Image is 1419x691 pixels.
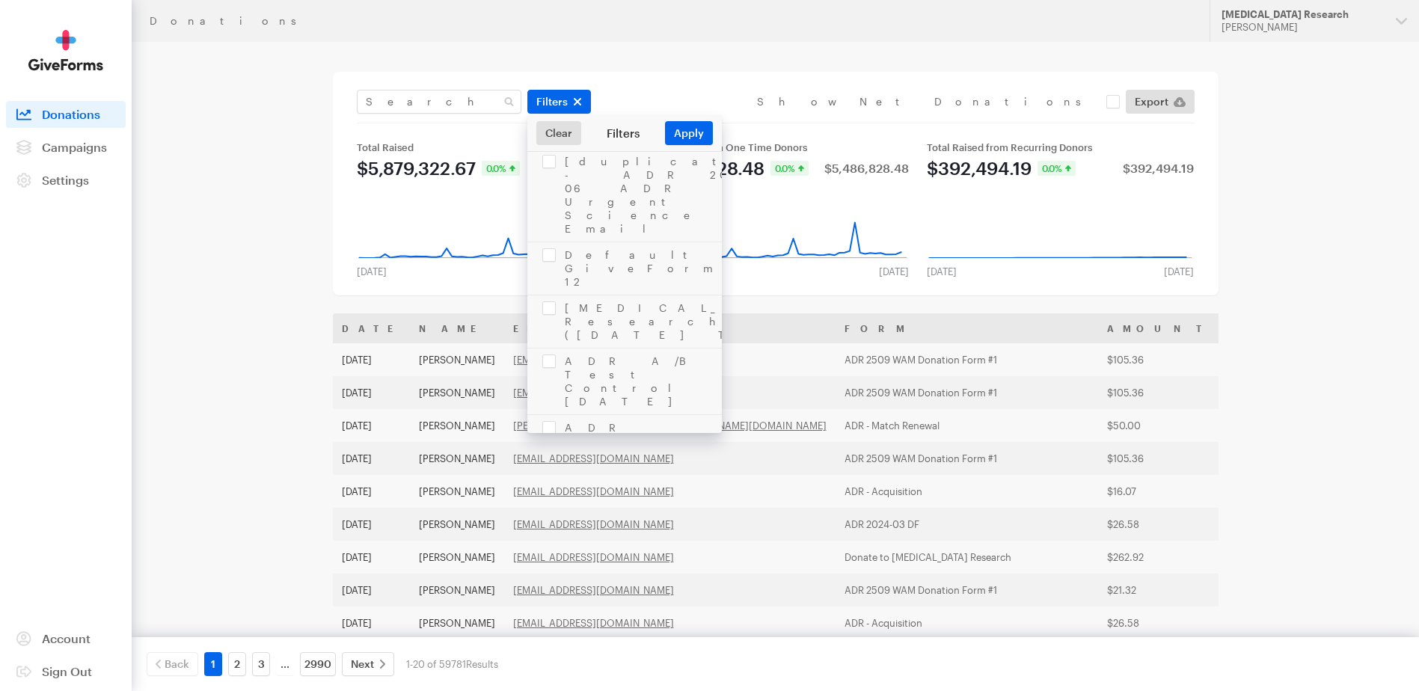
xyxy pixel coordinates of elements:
td: ADR - Acquisition [836,475,1098,508]
div: Filters [581,126,665,141]
td: [DATE] [333,508,410,541]
div: $5,879,322.67 [357,159,476,177]
a: 3 [252,652,270,676]
a: Next [342,652,394,676]
td: [PERSON_NAME] [410,409,504,442]
a: 2990 [300,652,336,676]
a: Account [6,625,126,652]
td: ADR - Acquisition [836,606,1098,639]
span: Sign Out [42,664,92,678]
div: [DATE] [1155,265,1203,277]
td: [PERSON_NAME] [410,541,504,574]
a: [EMAIL_ADDRESS][DOMAIN_NAME] [513,584,674,596]
td: [DATE] [333,574,410,606]
span: Account [42,631,91,645]
td: [PERSON_NAME] [410,376,504,409]
td: [PERSON_NAME] [410,442,504,475]
div: Total Raised from Recurring Donors [927,141,1194,153]
input: Search Name & Email [357,90,521,114]
a: [EMAIL_ADDRESS][DOMAIN_NAME] [513,518,674,530]
div: [MEDICAL_DATA] Research [1222,8,1384,21]
td: $262.92 [1098,541,1219,574]
td: [PERSON_NAME] [410,606,504,639]
a: Sign Out [6,658,126,685]
div: 0.0% [1038,161,1076,176]
span: Filters [536,93,568,111]
td: ADR 2509 WAM Donation Form #1 [836,343,1098,376]
div: [DATE] [348,265,396,277]
td: ADR 2024-03 DF [836,508,1098,541]
th: Name [410,313,504,343]
td: [DATE] [333,541,410,574]
td: [PERSON_NAME] [410,574,504,606]
td: $105.36 [1098,343,1219,376]
div: [PERSON_NAME] [1222,21,1384,34]
div: 0.0% [482,161,520,176]
td: ADR - Match Renewal [836,409,1098,442]
button: Filters [527,90,591,114]
td: $16.07 [1098,475,1219,508]
a: [EMAIL_ADDRESS][DOMAIN_NAME] [513,387,674,399]
a: Campaigns [6,134,126,161]
td: [DATE] [333,409,410,442]
a: [EMAIL_ADDRESS][DOMAIN_NAME] [513,452,674,464]
td: ADR 2509 WAM Donation Form #1 [836,574,1098,606]
span: Next [351,655,374,673]
td: [DATE] [333,442,410,475]
span: Settings [42,173,89,187]
img: GiveForms [28,30,103,71]
div: $392,494.19 [1123,162,1194,174]
td: [DATE] [333,343,410,376]
a: [EMAIL_ADDRESS][DOMAIN_NAME] [513,617,674,629]
td: [DATE] [333,606,410,639]
div: Total Raised [357,141,624,153]
td: $105.36 [1098,442,1219,475]
div: 1-20 of 59781 [406,652,498,676]
td: $105.36 [1098,376,1219,409]
td: $26.58 [1098,606,1219,639]
a: Export [1126,90,1195,114]
th: Amount [1098,313,1219,343]
div: $5,486,828.48 [824,162,909,174]
a: [PERSON_NAME][EMAIL_ADDRESS][PERSON_NAME][DOMAIN_NAME] [513,420,827,432]
a: [EMAIL_ADDRESS][DOMAIN_NAME] [513,354,674,366]
span: Donations [42,107,100,121]
div: [DATE] [918,265,966,277]
td: ADR 2509 WAM Donation Form #1 [836,442,1098,475]
td: [DATE] [333,376,410,409]
span: Results [466,658,498,670]
a: [EMAIL_ADDRESS][DOMAIN_NAME] [513,551,674,563]
a: Clear [536,121,581,145]
span: Campaigns [42,140,107,154]
div: $392,494.19 [927,159,1032,177]
div: [DATE] [870,265,918,277]
span: Export [1135,93,1168,111]
td: $26.58 [1098,508,1219,541]
div: 0.0% [770,161,809,176]
td: ADR 2509 WAM Donation Form #1 [836,376,1098,409]
td: [PERSON_NAME] [410,508,504,541]
td: [PERSON_NAME] [410,343,504,376]
a: Settings [6,167,126,194]
td: [PERSON_NAME] [410,475,504,508]
td: [DATE] [333,475,410,508]
a: Donations [6,101,126,128]
th: Form [836,313,1098,343]
th: Email [504,313,836,343]
th: Date [333,313,410,343]
td: $21.32 [1098,574,1219,606]
a: 2 [228,652,246,676]
a: [EMAIL_ADDRESS][DOMAIN_NAME] [513,485,674,497]
div: Total Raised from One Time Donors [642,141,909,153]
button: Apply [665,121,713,145]
td: $50.00 [1098,409,1219,442]
td: Donate to [MEDICAL_DATA] Research [836,541,1098,574]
